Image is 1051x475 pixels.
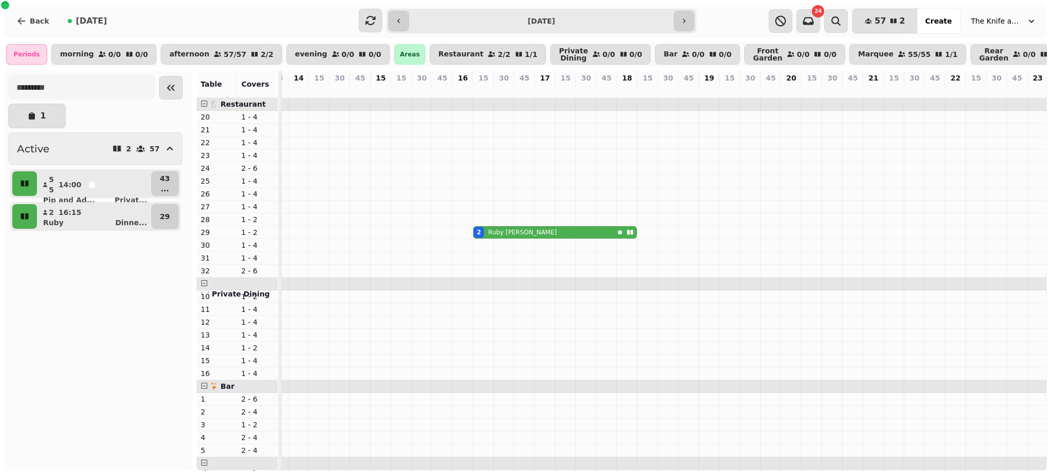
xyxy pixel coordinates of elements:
p: 0 [972,85,980,95]
button: Active257 [8,132,183,165]
p: 1 - 2 [241,214,274,225]
p: 0 [541,85,549,95]
p: 0 / 0 [602,51,615,58]
p: 18 [622,73,632,83]
div: Periods [6,44,47,65]
p: 0 [623,85,631,95]
span: 🍽️ Private Dining [201,290,270,298]
p: 1 [201,394,233,404]
p: 2 - 4 [241,445,274,456]
p: 0 [644,85,652,95]
p: 30 [827,73,837,83]
p: 45 [601,73,611,83]
p: 30 [417,73,426,83]
p: 0 [951,85,960,95]
p: evening [295,50,327,58]
button: 216:15RubyDinne... [39,204,149,229]
span: 🍹 Bar [209,382,235,390]
button: The Knife and [PERSON_NAME] [965,12,1043,30]
button: 1 [8,104,66,128]
p: 24 [201,163,233,173]
button: Private Dining0/00/0 [550,44,651,65]
p: 22 [201,137,233,148]
p: 13 [201,330,233,340]
p: 29 [201,227,233,237]
p: 45 [437,73,447,83]
button: Restaurant2/21/1 [430,44,546,65]
p: 10 [201,291,233,302]
p: Privat ... [114,195,147,205]
p: 2 [126,145,131,152]
span: 57 [874,17,886,25]
p: 0 [459,85,467,95]
p: 0 [808,85,816,95]
p: ... [160,184,170,194]
p: 15 [725,73,734,83]
div: 2 [477,228,481,236]
p: 15 [560,73,570,83]
p: 0 / 0 [368,51,381,58]
p: 45 [684,73,693,83]
p: 0 / 0 [135,51,148,58]
p: 0 [1013,85,1021,95]
p: 55 [295,85,303,106]
p: 0 [438,85,446,95]
button: morning0/00/0 [51,44,157,65]
p: 26 [201,189,233,199]
p: 43 [160,173,170,184]
p: 2 - 6 [241,266,274,276]
p: 30 [499,73,509,83]
p: Rear Garden [979,47,1008,62]
p: 0 / 0 [824,51,836,58]
p: 1 - 4 [241,330,274,340]
p: 45 [930,73,940,83]
p: 0 / 0 [1023,51,1036,58]
p: morning [60,50,94,58]
h2: Active [17,142,49,156]
button: Front Garden0/00/0 [744,44,845,65]
p: 1 - 2 [241,291,274,302]
p: 0 [336,85,344,95]
p: 0 [315,85,323,95]
span: 24 [814,9,822,14]
button: Create [917,9,960,33]
p: Front Garden [753,47,782,62]
p: 1 - 4 [241,189,274,199]
p: 16 [201,368,233,379]
span: Create [925,17,952,25]
p: 15 [889,73,899,83]
p: 1 - 2 [241,420,274,430]
p: 2 - 6 [241,394,274,404]
p: 0 [561,85,570,95]
p: 0 [890,85,898,95]
p: 25 [201,176,233,186]
p: 0 / 0 [342,51,355,58]
p: 0 [931,85,939,95]
p: 30 [909,73,919,83]
p: 1 - 4 [241,150,274,161]
p: 0 [992,85,1001,95]
p: 31 [201,253,233,263]
p: 30 [581,73,591,83]
span: 2 [900,17,905,25]
p: 1 / 1 [525,51,538,58]
p: 1 - 4 [241,240,274,250]
p: 2 [479,85,488,95]
p: 45 [519,73,529,83]
button: afternoon57/572/2 [161,44,282,65]
p: 0 [664,85,672,95]
p: 15 [314,73,324,83]
p: Dinne ... [115,217,147,228]
p: 12 [201,317,233,327]
p: 3 [201,420,233,430]
p: 57 [150,145,160,152]
p: 2 / 2 [261,51,274,58]
span: [DATE] [76,17,107,25]
p: 23 [201,150,233,161]
p: 1 / 1 [945,51,958,58]
p: 0 [787,85,795,95]
p: 4 [201,432,233,443]
p: 0 / 0 [719,51,732,58]
p: 1 - 4 [241,176,274,186]
button: 572 [852,9,917,33]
